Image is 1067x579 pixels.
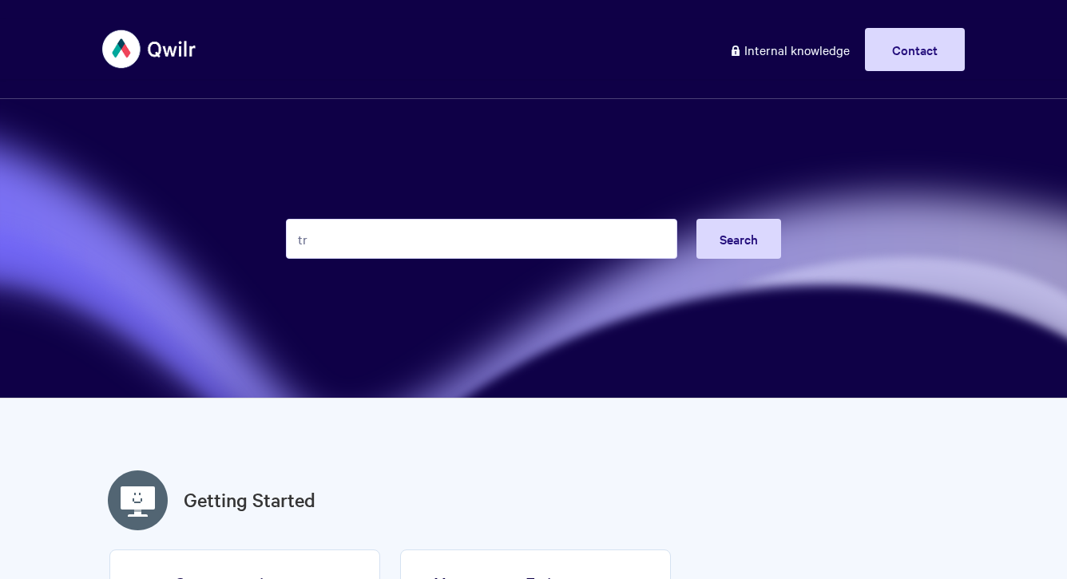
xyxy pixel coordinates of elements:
button: Search [696,219,781,259]
img: Qwilr Help Center [102,19,197,79]
a: Getting Started [184,486,315,514]
a: Internal knowledge [717,28,862,71]
span: Search [720,230,758,248]
a: Contact [865,28,965,71]
input: Search the knowledge base [286,219,677,259]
